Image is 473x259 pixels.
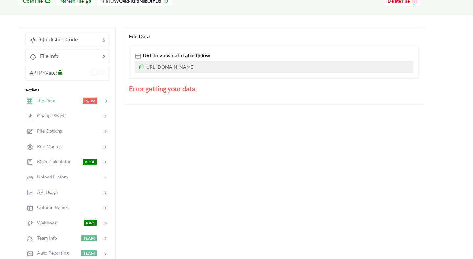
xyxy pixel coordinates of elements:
span: BETA [83,159,97,165]
span: API Private? [30,69,57,76]
span: URL to view data table below [141,52,210,58]
span: NEW [83,98,97,104]
span: PRO [84,220,97,226]
span: File Options [33,128,62,134]
span: Make Calculator [33,159,71,164]
span: TEAM [81,250,97,256]
span: Column Names [33,204,69,210]
span: File Info [36,53,58,59]
div: Error getting your data [129,84,419,94]
span: Change Sheet [33,113,65,118]
span: Quickstart Code [36,36,78,42]
span: TEAM [81,235,97,241]
div: File Data [129,33,419,40]
div: Actions [25,87,110,93]
span: Webhook [33,220,57,225]
span: File Data [33,98,55,103]
span: Run Macros [33,143,62,149]
span: Upload History [33,174,68,179]
p: [URL][DOMAIN_NAME] [135,61,413,73]
span: Team Info [33,235,57,241]
span: Auto Reporting [33,250,69,256]
span: API Usage [33,189,58,195]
